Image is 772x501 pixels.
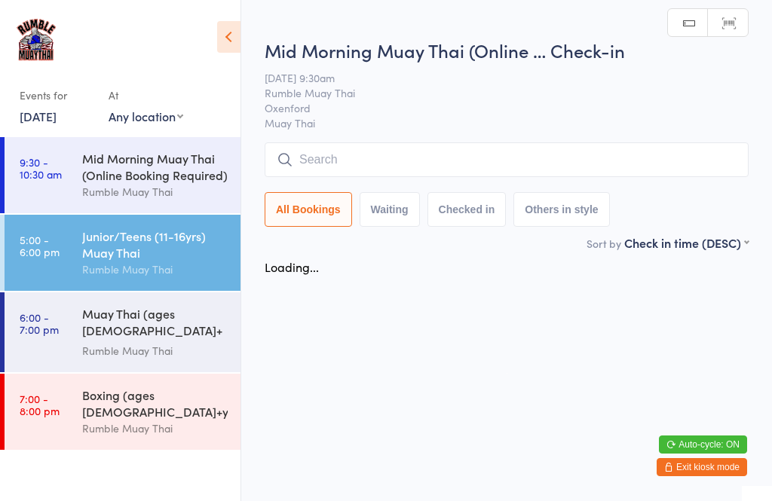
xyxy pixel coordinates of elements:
[5,215,240,291] a: 5:00 -6:00 pmJunior/Teens (11-16yrs) Muay ThaiRumble Muay Thai
[82,305,228,342] div: Muay Thai (ages [DEMOGRAPHIC_DATA]+ yrs)
[265,258,319,275] div: Loading...
[82,420,228,437] div: Rumble Muay Thai
[82,183,228,200] div: Rumble Muay Thai
[20,108,57,124] a: [DATE]
[20,156,62,180] time: 9:30 - 10:30 am
[513,192,609,227] button: Others in style
[624,234,749,251] div: Check in time (DESC)
[82,386,228,420] div: Boxing (ages [DEMOGRAPHIC_DATA]+yrs)
[5,292,240,372] a: 6:00 -7:00 pmMuay Thai (ages [DEMOGRAPHIC_DATA]+ yrs)Rumble Muay Thai
[5,137,240,213] a: 9:30 -10:30 amMid Morning Muay Thai (Online Booking Required)Rumble Muay Thai
[109,83,183,108] div: At
[659,435,747,454] button: Auto-cycle: ON
[20,234,60,258] time: 5:00 - 6:00 pm
[82,342,228,359] div: Rumble Muay Thai
[265,192,352,227] button: All Bookings
[265,115,749,130] span: Muay Thai
[657,458,747,476] button: Exit kiosk mode
[265,85,725,100] span: Rumble Muay Thai
[265,70,725,85] span: [DATE] 9:30am
[265,38,749,63] h2: Mid Morning Muay Thai (Online … Check-in
[15,11,57,68] img: Rumble Muay Thai
[20,393,60,417] time: 7:00 - 8:00 pm
[82,228,228,261] div: Junior/Teens (11-16yrs) Muay Thai
[265,100,725,115] span: Oxenford
[427,192,507,227] button: Checked in
[265,142,749,177] input: Search
[82,150,228,183] div: Mid Morning Muay Thai (Online Booking Required)
[20,83,93,108] div: Events for
[109,108,183,124] div: Any location
[360,192,420,227] button: Waiting
[82,261,228,278] div: Rumble Muay Thai
[587,236,621,251] label: Sort by
[5,374,240,450] a: 7:00 -8:00 pmBoxing (ages [DEMOGRAPHIC_DATA]+yrs)Rumble Muay Thai
[20,311,59,335] time: 6:00 - 7:00 pm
